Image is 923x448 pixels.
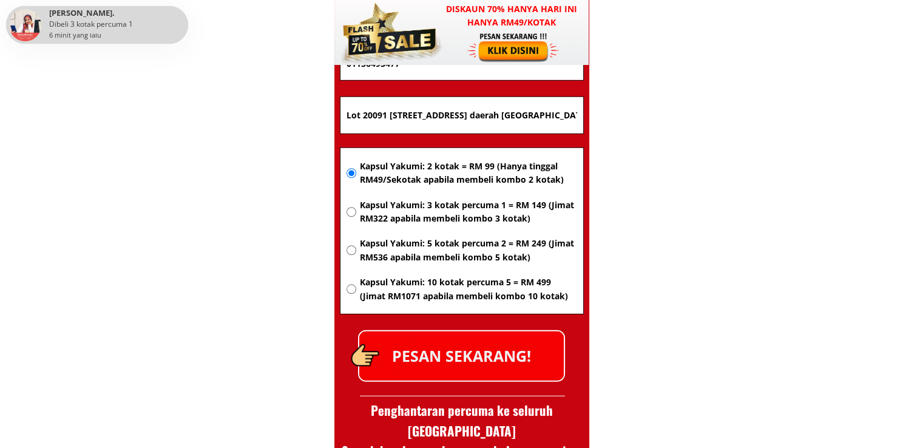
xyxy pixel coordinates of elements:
p: PESAN SEKARANG! [359,331,564,381]
span: Kapsul Yakumi: 3 kotak percuma 1 = RM 149 (Jimat RM322 apabila membeli kombo 3 kotak) [359,199,576,226]
input: Alamat [343,97,580,134]
span: Kapsul Yakumi: 5 kotak percuma 2 = RM 249 (Jimat RM536 apabila membeli kombo 5 kotak) [359,237,576,264]
h3: Diskaun 70% hanya hari ini hanya RM49/kotak [434,2,589,30]
span: Kapsul Yakumi: 10 kotak percuma 5 = RM 499 (Jimat RM1071 apabila membeli kombo 10 kotak) [359,276,576,303]
span: Kapsul Yakumi: 2 kotak = RM 99 (Hanya tinggal RM49/Sekotak apabila membeli kombo 2 kotak) [359,160,576,187]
